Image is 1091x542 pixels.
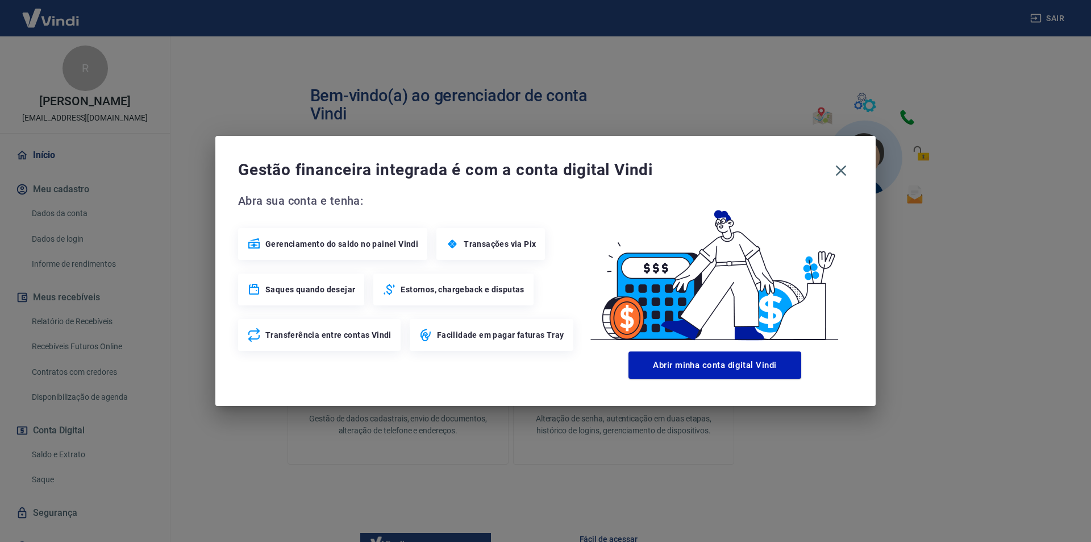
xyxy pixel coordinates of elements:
[265,238,418,250] span: Gerenciamento do saldo no painel Vindi
[265,329,392,341] span: Transferência entre contas Vindi
[464,238,536,250] span: Transações via Pix
[238,192,577,210] span: Abra sua conta e tenha:
[265,284,355,295] span: Saques quando desejar
[238,159,829,181] span: Gestão financeira integrada é com a conta digital Vindi
[628,351,801,379] button: Abrir minha conta digital Vindi
[577,192,853,347] img: Good Billing
[401,284,524,295] span: Estornos, chargeback e disputas
[437,329,564,341] span: Facilidade em pagar faturas Tray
